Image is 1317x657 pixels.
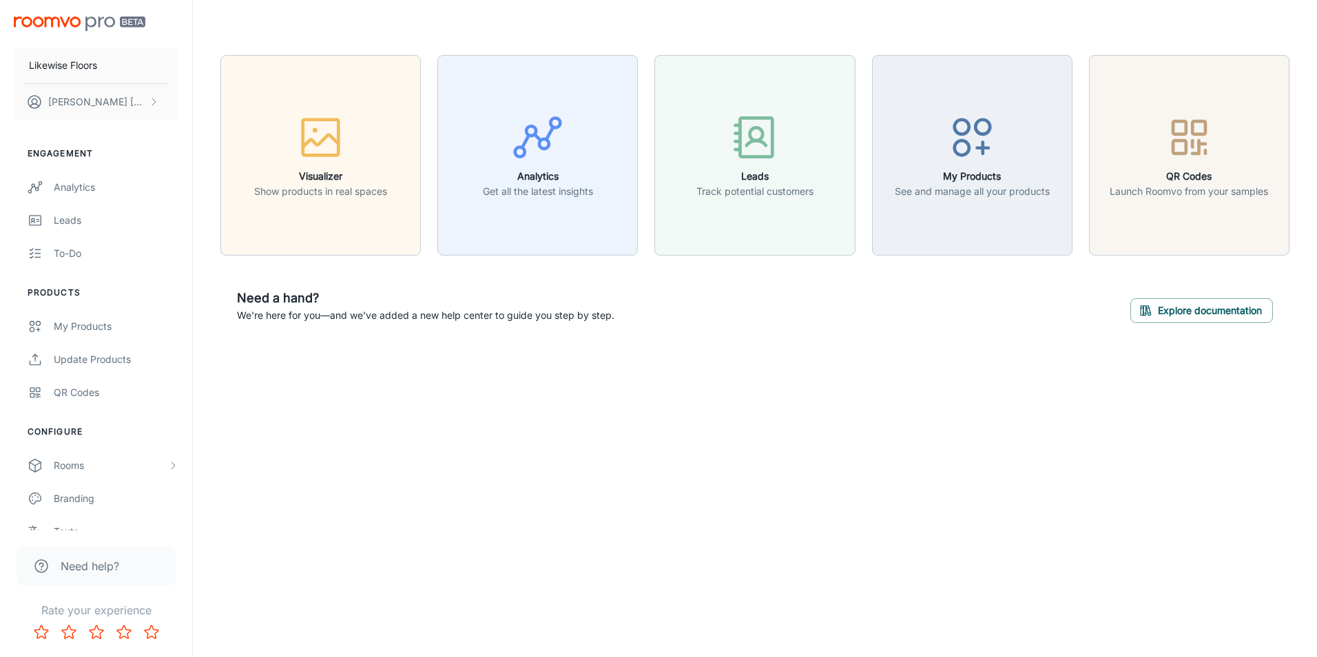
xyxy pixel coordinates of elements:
[254,169,387,184] h6: Visualizer
[696,169,813,184] h6: Leads
[437,147,638,161] a: AnalyticsGet all the latest insights
[483,184,593,199] p: Get all the latest insights
[437,55,638,255] button: AnalyticsGet all the latest insights
[14,17,145,31] img: Roomvo PRO Beta
[54,319,178,334] div: My Products
[48,94,145,109] p: [PERSON_NAME] [PERSON_NAME]
[54,180,178,195] div: Analytics
[1110,169,1268,184] h6: QR Codes
[895,184,1050,199] p: See and manage all your products
[54,385,178,400] div: QR Codes
[654,147,855,161] a: LeadsTrack potential customers
[54,213,178,228] div: Leads
[237,308,614,323] p: We're here for you—and we've added a new help center to guide you step by step.
[895,169,1050,184] h6: My Products
[54,352,178,367] div: Update Products
[872,55,1072,255] button: My ProductsSee and manage all your products
[696,184,813,199] p: Track potential customers
[654,55,855,255] button: LeadsTrack potential customers
[1089,147,1289,161] a: QR CodesLaunch Roomvo from your samples
[1130,298,1273,323] button: Explore documentation
[29,58,97,73] p: Likewise Floors
[1089,55,1289,255] button: QR CodesLaunch Roomvo from your samples
[254,184,387,199] p: Show products in real spaces
[54,246,178,261] div: To-do
[14,84,178,120] button: [PERSON_NAME] [PERSON_NAME]
[1130,303,1273,317] a: Explore documentation
[220,55,421,255] button: VisualizerShow products in real spaces
[483,169,593,184] h6: Analytics
[872,147,1072,161] a: My ProductsSee and manage all your products
[14,48,178,83] button: Likewise Floors
[1110,184,1268,199] p: Launch Roomvo from your samples
[237,289,614,308] h6: Need a hand?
